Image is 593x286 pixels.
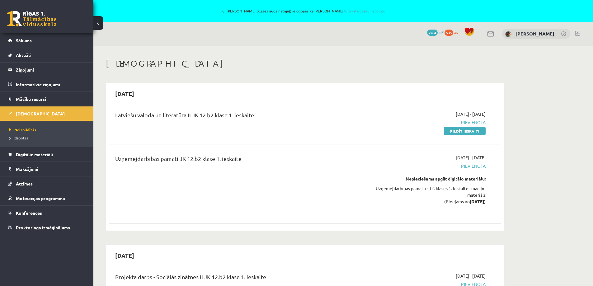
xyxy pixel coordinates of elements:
h1: [DEMOGRAPHIC_DATA] [106,58,504,69]
span: xp [454,30,458,35]
div: Uzņēmējdarbības pamatu - 12. klases 1. ieskaites mācību materiāls (Pieejams no ) [368,185,486,205]
a: Sākums [8,33,86,48]
span: Atzīmes [16,181,33,186]
div: Latviešu valoda un literatūra II JK 12.b2 klase 1. ieskaite [115,111,359,122]
a: Neizpildītās [9,127,87,133]
a: Atpakaļ uz savu lietotāju [343,8,385,13]
a: Aktuāli [8,48,86,62]
span: Pievienota [368,119,486,126]
legend: Maksājumi [16,162,86,176]
span: Proktoringa izmēģinājums [16,225,70,230]
a: 535 xp [445,30,461,35]
span: [DATE] - [DATE] [456,111,486,117]
a: [PERSON_NAME] [515,30,554,37]
span: mP [439,30,444,35]
span: Neizpildītās [9,127,36,132]
span: Tu ([PERSON_NAME] (klases audzinātāja)) ielogojies kā [PERSON_NAME] [72,9,534,13]
span: [DATE] - [DATE] [456,273,486,279]
span: Konferences [16,210,42,216]
a: Motivācijas programma [8,191,86,205]
div: Projekta darbs - Sociālās zinātnes II JK 12.b2 klase 1. ieskaite [115,273,359,284]
a: Izlabotās [9,135,87,141]
span: Izlabotās [9,135,28,140]
div: Uzņēmējdarbības pamati JK 12.b2 klase 1. ieskaite [115,154,359,166]
h2: [DATE] [109,248,140,263]
a: Pildīt ieskaiti [444,127,486,135]
img: Evita Kudrjašova [505,31,511,37]
span: Mācību resursi [16,96,46,102]
span: Aktuāli [16,52,31,58]
a: 2264 mP [427,30,444,35]
legend: Ziņojumi [16,63,86,77]
legend: Informatīvie ziņojumi [16,77,86,91]
span: Sākums [16,38,32,43]
span: 2264 [427,30,438,36]
div: Nepieciešams apgūt digitālo materiālu: [368,176,486,182]
a: Maksājumi [8,162,86,176]
span: Pievienota [368,163,486,169]
span: Digitālie materiāli [16,152,53,157]
h2: [DATE] [109,86,140,101]
span: [DATE] - [DATE] [456,154,486,161]
span: 535 [445,30,453,36]
a: Rīgas 1. Tālmācības vidusskola [7,11,57,26]
a: Mācību resursi [8,92,86,106]
a: Informatīvie ziņojumi [8,77,86,91]
a: [DEMOGRAPHIC_DATA] [8,106,86,121]
span: Motivācijas programma [16,195,65,201]
a: Proktoringa izmēģinājums [8,220,86,235]
a: Atzīmes [8,176,86,191]
span: [DEMOGRAPHIC_DATA] [16,111,65,116]
a: Konferences [8,206,86,220]
a: Digitālie materiāli [8,147,86,162]
strong: [DATE] [470,199,484,204]
a: Ziņojumi [8,63,86,77]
